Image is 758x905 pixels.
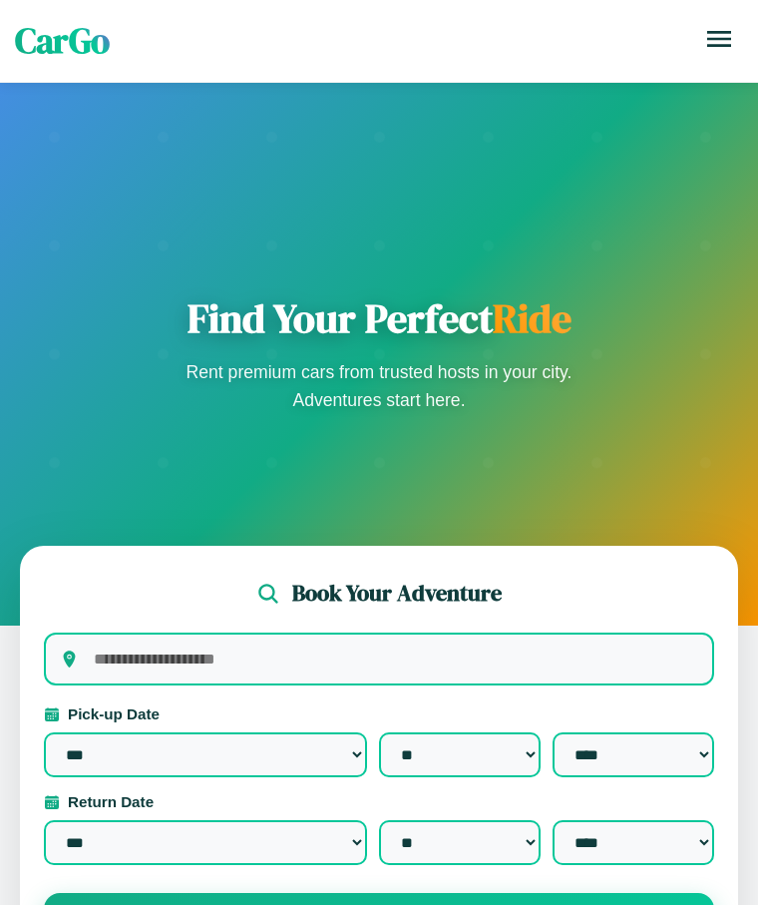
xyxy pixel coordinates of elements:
span: Ride [493,291,571,345]
label: Pick-up Date [44,705,714,722]
label: Return Date [44,793,714,810]
h2: Book Your Adventure [292,578,502,609]
h1: Find Your Perfect [180,294,578,342]
span: CarGo [15,17,110,65]
p: Rent premium cars from trusted hosts in your city. Adventures start here. [180,358,578,414]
